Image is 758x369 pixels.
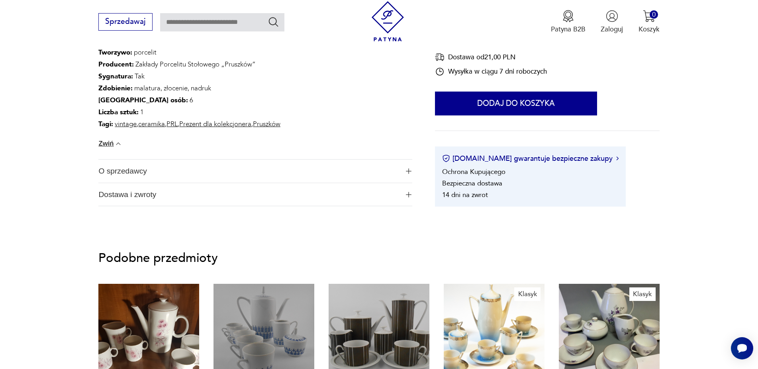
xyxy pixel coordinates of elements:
button: Sprzedawaj [98,13,152,31]
p: Patyna B2B [551,25,586,34]
a: Pruszków [253,119,280,129]
p: Zaloguj [601,25,623,34]
p: Podobne przedmioty [98,252,659,264]
b: Liczba sztuk: [98,107,139,117]
div: 0 [650,10,658,19]
b: Tworzywo : [98,48,132,57]
p: 6 [98,94,280,106]
img: chevron down [114,140,122,148]
a: ceramika [138,119,165,129]
button: Patyna B2B [551,10,586,34]
img: Ikona plusa [406,192,411,197]
b: [GEOGRAPHIC_DATA] osób : [98,96,188,105]
button: [DOMAIN_NAME] gwarantuje bezpieczne zakupy [442,153,619,163]
button: Ikona plusaDostawa i zwroty [98,183,412,206]
li: Bezpieczna dostawa [442,178,502,187]
a: Ikona medaluPatyna B2B [551,10,586,34]
p: malatura, złocenie, nadruk [98,82,280,94]
p: porcelit [98,47,280,59]
div: Dostawa od 21,00 PLN [435,52,547,62]
b: Tagi: [98,119,113,129]
img: Ikona strzałki w prawo [616,156,619,160]
img: Ikona dostawy [435,52,445,62]
b: Zdobienie : [98,84,133,93]
button: Szukaj [268,16,279,27]
iframe: Smartsupp widget button [731,337,753,359]
li: 14 dni na zwrot [442,190,488,199]
a: Prezent dla kolekcjonera [179,119,251,129]
button: Ikona plusaO sprzedawcy [98,160,412,183]
a: Sprzedawaj [98,19,152,25]
img: Ikona certyfikatu [442,154,450,162]
a: PRL [166,119,178,129]
p: , , , , [98,118,280,130]
button: Dodaj do koszyka [435,92,597,115]
p: 1 [98,106,280,118]
span: O sprzedawcy [98,160,399,183]
img: Ikona koszyka [643,10,655,22]
div: Wysyłka w ciągu 7 dni roboczych [435,66,547,76]
button: 0Koszyk [639,10,660,34]
p: Zakłady Porcelitu Stołowego „Pruszków” [98,59,280,70]
img: Patyna - sklep z meblami i dekoracjami vintage [368,1,408,41]
li: Ochrona Kupującego [442,167,505,176]
span: Dostawa i zwroty [98,183,399,206]
a: vintage [115,119,137,129]
p: Tak [98,70,280,82]
img: Ikonka użytkownika [606,10,618,22]
button: Zwiń [98,140,122,148]
img: Ikona medalu [562,10,574,22]
p: Koszyk [639,25,660,34]
b: Producent : [98,60,134,69]
img: Ikona plusa [406,168,411,174]
button: Zaloguj [601,10,623,34]
b: Sygnatura : [98,72,133,81]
